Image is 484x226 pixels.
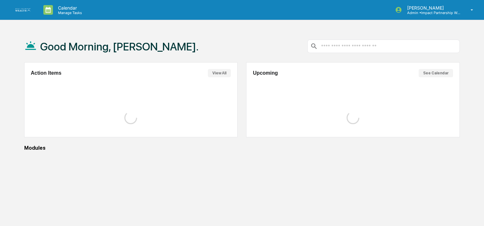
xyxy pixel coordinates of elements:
p: Manage Tasks [53,11,85,15]
h1: Good Morning, [PERSON_NAME]. [40,40,199,53]
p: [PERSON_NAME] [402,5,461,11]
p: Calendar [53,5,85,11]
p: Admin • Impact Partnership Wealth [402,11,461,15]
div: Modules [24,145,460,151]
button: See Calendar [419,69,453,77]
h2: Upcoming [253,70,278,76]
button: View All [208,69,231,77]
h2: Action Items [31,70,62,76]
img: logo [15,8,31,12]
